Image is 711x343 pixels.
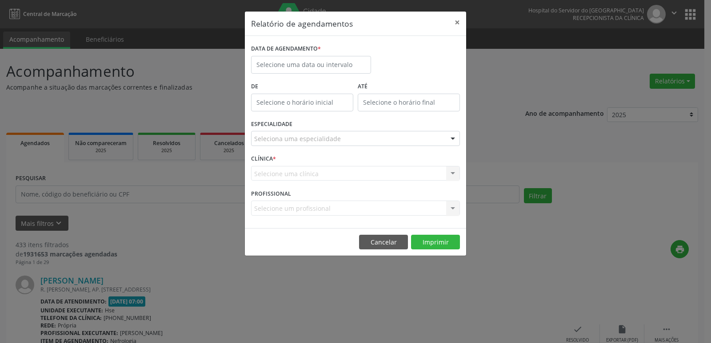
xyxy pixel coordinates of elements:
[448,12,466,33] button: Close
[358,80,460,94] label: ATÉ
[251,42,321,56] label: DATA DE AGENDAMENTO
[411,235,460,250] button: Imprimir
[358,94,460,111] input: Selecione o horário final
[254,134,341,143] span: Seleciona uma especialidade
[251,118,292,131] label: ESPECIALIDADE
[251,152,276,166] label: CLÍNICA
[251,94,353,111] input: Selecione o horário inicial
[359,235,408,250] button: Cancelar
[251,80,353,94] label: De
[251,187,291,201] label: PROFISSIONAL
[251,18,353,29] h5: Relatório de agendamentos
[251,56,371,74] input: Selecione uma data ou intervalo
